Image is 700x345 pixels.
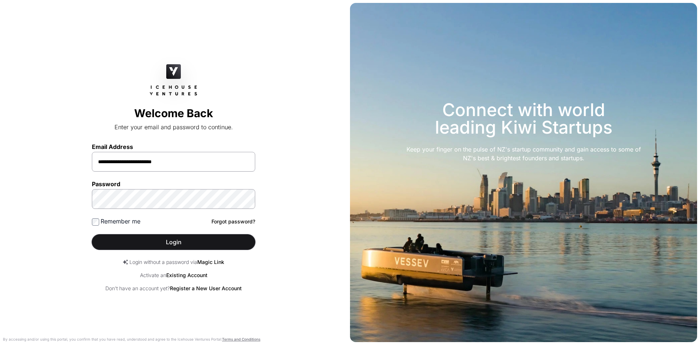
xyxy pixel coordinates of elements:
span: Login [101,238,246,246]
label: Remember me [92,218,140,226]
span: Don't have an account yet? [105,285,170,291]
label: Email Address [92,143,255,150]
p: Enter your email and password to continue. [92,123,255,131]
h3: Connect with world leading Kiwi Startups [401,101,646,136]
span: Activate an [140,272,166,278]
a: Forgot password? [211,218,255,225]
iframe: Chat Widget [664,310,700,345]
img: Icehouse Ventures [166,64,181,79]
h2: Welcome Back [92,107,255,120]
p: By accessing and/or using this portal, you confirm that you have read, understood and agree to th... [3,337,260,342]
a: Existing Account [166,272,207,278]
label: Password [92,180,255,188]
a: Magic Link [197,259,224,265]
input: Remember me [92,218,99,226]
a: Terms and Conditions [222,337,260,341]
a: Register a New User Account [170,285,242,291]
div: Keep your finger on the pulse of NZ's startup community and gain access to some of NZ's best & br... [401,145,646,162]
button: Login [92,234,255,250]
img: Icehouse Ventures [148,83,199,98]
span: Login without a password via [123,259,197,265]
